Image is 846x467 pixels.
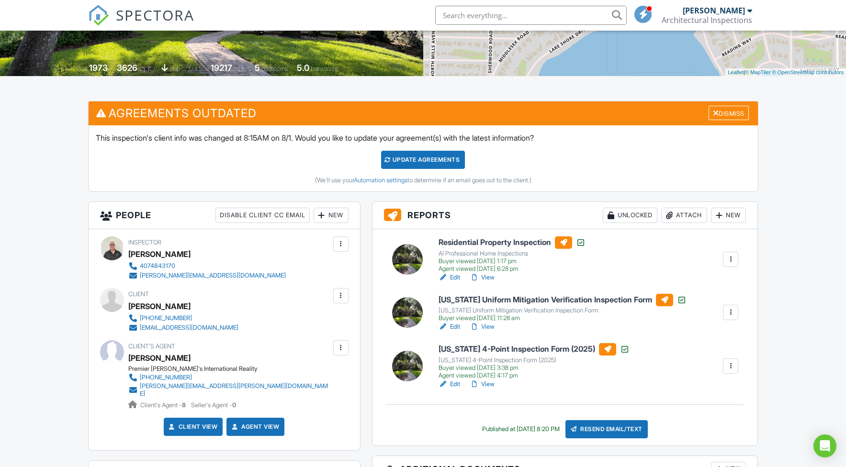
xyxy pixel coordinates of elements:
[128,323,238,333] a: [EMAIL_ADDRESS][DOMAIN_NAME]
[439,294,687,322] a: [US_STATE] Uniform Mitigation Verification Inspection Form [US_STATE] Uniform Mitigation Verifica...
[215,208,310,223] div: Disable Client CC Email
[140,374,192,381] div: [PHONE_NUMBER]
[711,208,746,223] div: New
[439,236,586,273] a: Residential Property Inspection AI Professional Home Inspections Buyer viewed [DATE] 1:17 pm Agen...
[128,271,286,280] a: [PERSON_NAME][EMAIL_ADDRESS][DOMAIN_NAME]
[439,322,460,332] a: Edit
[482,425,560,433] div: Published at [DATE] 8:20 PM
[772,69,844,75] a: © OpenStreetMap contributors
[140,272,286,279] div: [PERSON_NAME][EMAIL_ADDRESS][DOMAIN_NAME]
[89,125,758,191] div: This inspection's client info was changed at 8:15AM on 8/1. Would you like to update your agreeme...
[128,261,286,271] a: 4074843170
[230,422,279,432] a: Agent View
[439,273,460,282] a: Edit
[381,151,465,169] div: Update Agreements
[314,208,349,223] div: New
[470,379,495,389] a: View
[813,434,836,457] div: Open Intercom Messenger
[232,401,236,409] strong: 0
[128,247,191,261] div: [PERSON_NAME]
[470,273,495,282] a: View
[439,236,586,249] h6: Residential Property Inspection
[439,343,630,379] a: [US_STATE] 4-Point Inspection Form (2025) [US_STATE] 4-Point Inspection Form (2025) Buyer viewed ...
[128,382,331,398] a: [PERSON_NAME][EMAIL_ADDRESS][PERSON_NAME][DOMAIN_NAME]
[297,63,309,73] div: 5.0
[439,294,687,306] h6: [US_STATE] Uniform Mitigation Verification Inspection Form
[88,5,109,26] img: The Best Home Inspection Software - Spectora
[191,401,236,409] span: Seller's Agent -
[167,422,218,432] a: Client View
[439,372,630,379] div: Agent viewed [DATE] 4:17 pm
[683,6,745,15] div: [PERSON_NAME]
[89,101,758,125] h3: Agreements Outdated
[128,365,338,373] div: Premier [PERSON_NAME]'s International Reality
[89,202,360,229] h3: People
[169,65,180,72] span: slab
[439,307,687,314] div: [US_STATE] Uniform Mitigation Verification Inspection Form
[128,239,161,246] span: Inspector
[565,420,648,438] div: Resend Email/Text
[140,382,331,398] div: [PERSON_NAME][EMAIL_ADDRESS][PERSON_NAME][DOMAIN_NAME]
[709,106,749,121] div: Dismiss
[139,65,152,72] span: sq. ft.
[470,322,495,332] a: View
[140,314,192,322] div: [PHONE_NUMBER]
[140,324,238,332] div: [EMAIL_ADDRESS][DOMAIN_NAME]
[96,177,751,184] div: (We'll use your to determine if an email goes out to the client.)
[261,65,288,72] span: bedrooms
[745,69,771,75] a: © MapTiler
[128,351,191,365] a: [PERSON_NAME]
[140,401,187,409] span: Client's Agent -
[140,262,175,270] div: 4074843170
[128,343,175,350] span: Client's Agent
[439,364,630,372] div: Buyer viewed [DATE] 3:38 pm
[128,299,191,313] div: [PERSON_NAME]
[662,15,752,25] div: Architectural Inspections
[439,314,687,322] div: Buyer viewed [DATE] 11:28 am
[182,401,186,409] strong: 8
[728,69,744,75] a: Leaflet
[661,208,707,223] div: Attach
[439,379,460,389] a: Edit
[116,5,194,25] span: SPECTORA
[88,13,194,33] a: SPECTORA
[255,63,260,73] div: 5
[128,373,331,382] a: [PHONE_NUMBER]
[439,343,630,356] h6: [US_STATE] 4-Point Inspection Form (2025)
[439,250,586,257] div: AI Professional Home Inspections
[439,257,586,265] div: Buyer viewed [DATE] 1:17 pm
[603,208,657,223] div: Unlocked
[725,68,846,77] div: |
[77,65,88,72] span: Built
[311,65,338,72] span: bathrooms
[435,6,627,25] input: Search everything...
[439,265,586,273] div: Agent viewed [DATE] 6:28 pm
[354,177,407,184] a: Automation settings
[234,65,246,72] span: sq.ft.
[89,63,108,73] div: 1973
[372,202,758,229] h3: Reports
[211,63,232,73] div: 19217
[117,63,137,73] div: 3626
[189,65,209,72] span: Lot Size
[128,313,238,323] a: [PHONE_NUMBER]
[439,356,630,364] div: [US_STATE] 4-Point Inspection Form (2025)
[128,290,149,298] span: Client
